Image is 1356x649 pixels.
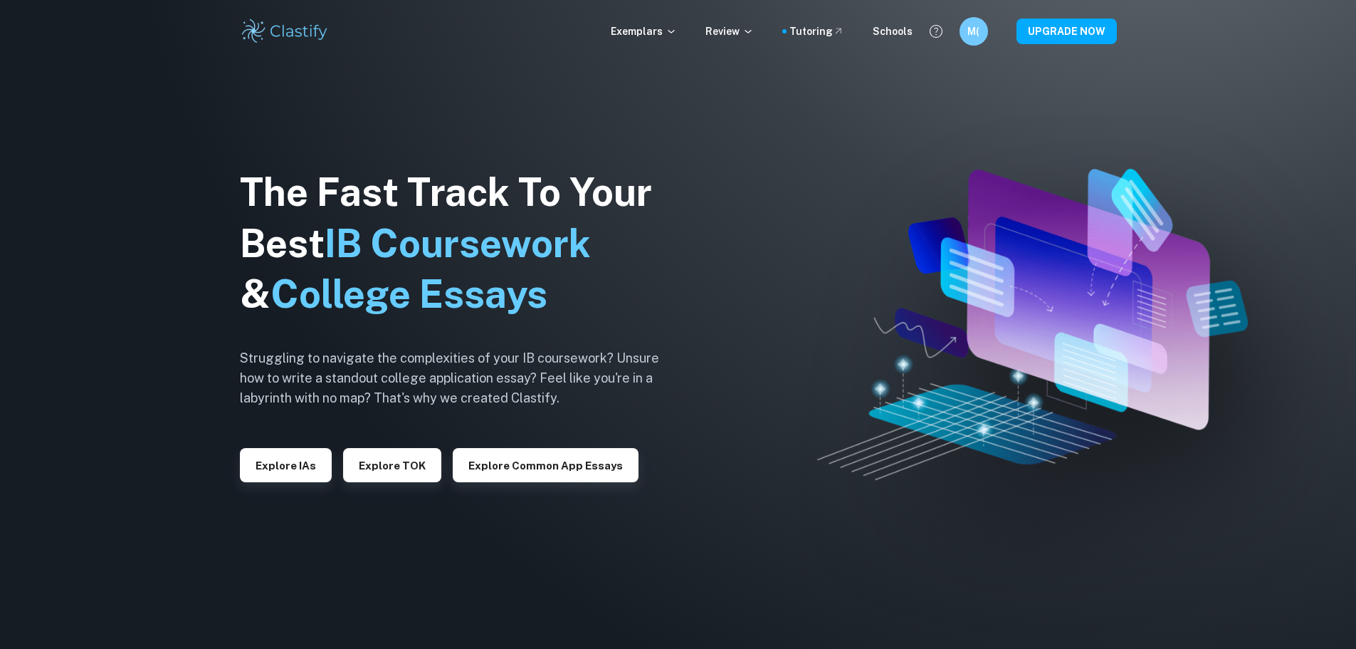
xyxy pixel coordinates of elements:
[240,17,330,46] img: Clastify logo
[453,448,638,482] button: Explore Common App essays
[343,448,441,482] button: Explore TOK
[965,24,982,39] h6: M(
[240,458,332,472] a: Explore IAs
[924,19,948,43] button: Help and Feedback
[789,24,844,39] a: Tutoring
[611,24,677,39] p: Exemplars
[240,167,681,321] h1: The Fast Track To Your Best &
[705,24,754,39] p: Review
[453,458,638,472] a: Explore Common App essays
[240,348,681,408] h6: Struggling to navigate the complexities of your IB coursework? Unsure how to write a standout col...
[960,17,988,46] button: M(
[240,448,332,482] button: Explore IAs
[270,271,547,316] span: College Essays
[343,458,441,472] a: Explore TOK
[1016,19,1117,44] button: UPGRADE NOW
[817,169,1248,480] img: Clastify hero
[325,221,591,266] span: IB Coursework
[873,24,913,39] a: Schools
